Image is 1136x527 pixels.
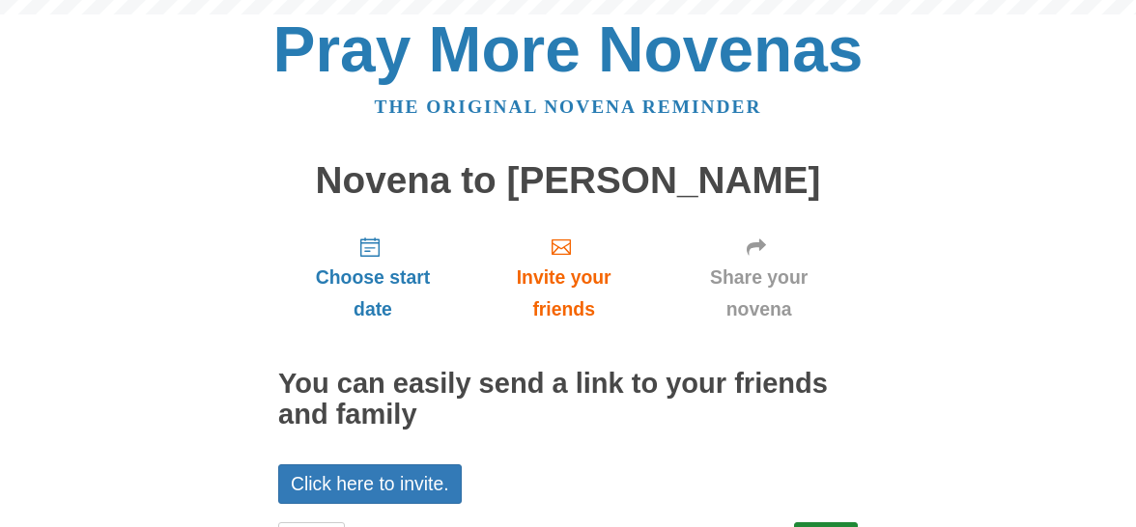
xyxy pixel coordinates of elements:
[278,160,858,202] h1: Novena to [PERSON_NAME]
[278,369,858,430] h2: You can easily send a link to your friends and family
[468,220,660,335] a: Invite your friends
[660,220,858,335] a: Share your novena
[298,262,448,325] span: Choose start date
[487,262,640,325] span: Invite your friends
[278,220,468,335] a: Choose start date
[278,464,462,504] a: Click here to invite.
[375,97,762,117] a: The original novena reminder
[273,14,864,85] a: Pray More Novenas
[679,262,838,325] span: Share your novena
